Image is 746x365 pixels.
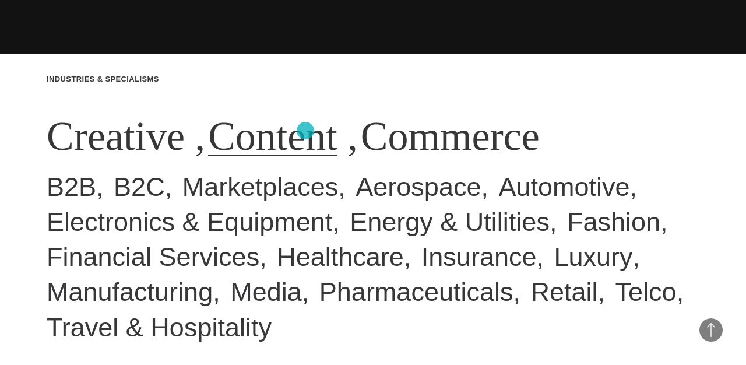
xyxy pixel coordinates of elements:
[47,313,272,342] a: Travel & Hospitality
[498,172,629,202] a: Automotive
[47,114,185,159] a: Creative
[567,207,660,237] a: Fashion
[699,318,723,342] button: Back to Top
[47,73,159,85] div: Industries & Specialisms
[277,242,404,272] a: Healthcare
[319,277,513,307] a: Pharmaceuticals
[531,277,598,307] a: Retail
[114,172,165,202] a: B2C
[47,172,96,202] a: B2B
[347,114,358,159] span: ,
[47,277,213,307] a: Manufacturing
[182,172,339,202] a: Marketplaces
[47,207,332,237] a: Electronics & Equipment
[47,242,259,272] a: Financial Services
[350,207,550,237] a: Energy & Utilities
[554,242,633,272] a: Luxury
[230,277,302,307] a: Media
[615,277,677,307] a: Telco
[421,242,537,272] a: Insurance
[361,114,540,159] a: Commerce
[356,172,481,202] a: Aerospace
[195,114,206,159] span: ,
[208,114,337,159] a: Content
